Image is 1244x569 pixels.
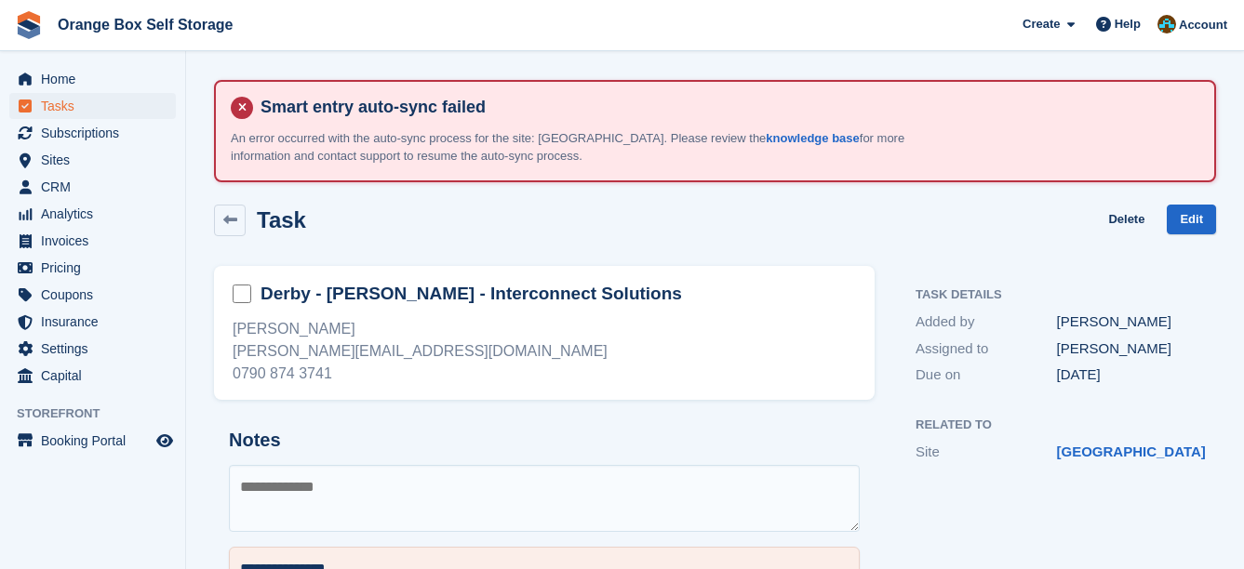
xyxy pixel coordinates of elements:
[41,93,153,119] span: Tasks
[41,363,153,389] span: Capital
[154,430,176,452] a: Preview store
[1057,443,1206,459] a: [GEOGRAPHIC_DATA]
[916,338,1057,360] div: Assigned to
[9,228,176,254] a: menu
[41,147,153,173] span: Sites
[766,131,859,145] a: knowledge base
[9,201,176,227] a: menu
[50,9,241,40] a: Orange Box Self Storage
[1057,311,1198,333] div: [PERSON_NAME]
[233,318,856,385] div: [PERSON_NAME] [PERSON_NAME][EMAIL_ADDRESS][DOMAIN_NAME] 0790 874 3741
[9,147,176,173] a: menu
[261,282,682,306] h2: Derby - [PERSON_NAME] - Interconnect Solutions
[9,93,176,119] a: menu
[916,311,1057,333] div: Added by
[1115,15,1141,33] span: Help
[41,201,153,227] span: Analytics
[41,228,153,254] span: Invoices
[1167,205,1216,235] a: Edit
[1023,15,1060,33] span: Create
[9,363,176,389] a: menu
[41,282,153,308] span: Coupons
[17,404,185,423] span: Storefront
[41,66,153,92] span: Home
[15,11,43,39] img: stora-icon-8386f47178a22dfd0bd8f6a31ec36ba5ce8667c1dd55bd0f319d3a0aa187defe.svg
[231,129,929,165] p: An error occurred with the auto-sync process for the site: [GEOGRAPHIC_DATA]. Please review the f...
[916,418,1197,432] h2: Related to
[916,288,1197,302] h2: Task Details
[1057,364,1198,386] div: [DATE]
[41,428,153,454] span: Booking Portal
[916,442,1057,463] div: Site
[41,255,153,281] span: Pricing
[1108,205,1144,235] a: Delete
[1057,338,1198,360] div: [PERSON_NAME]
[9,282,176,308] a: menu
[41,120,153,146] span: Subscriptions
[9,336,176,362] a: menu
[9,120,176,146] a: menu
[9,174,176,200] a: menu
[257,207,306,232] h2: Task
[9,66,176,92] a: menu
[9,309,176,335] a: menu
[1179,16,1227,34] span: Account
[229,430,860,451] h2: Notes
[41,309,153,335] span: Insurance
[41,174,153,200] span: CRM
[916,364,1057,386] div: Due on
[9,428,176,454] a: menu
[253,97,1199,118] h4: Smart entry auto-sync failed
[1157,15,1176,33] img: Mike
[9,255,176,281] a: menu
[41,336,153,362] span: Settings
